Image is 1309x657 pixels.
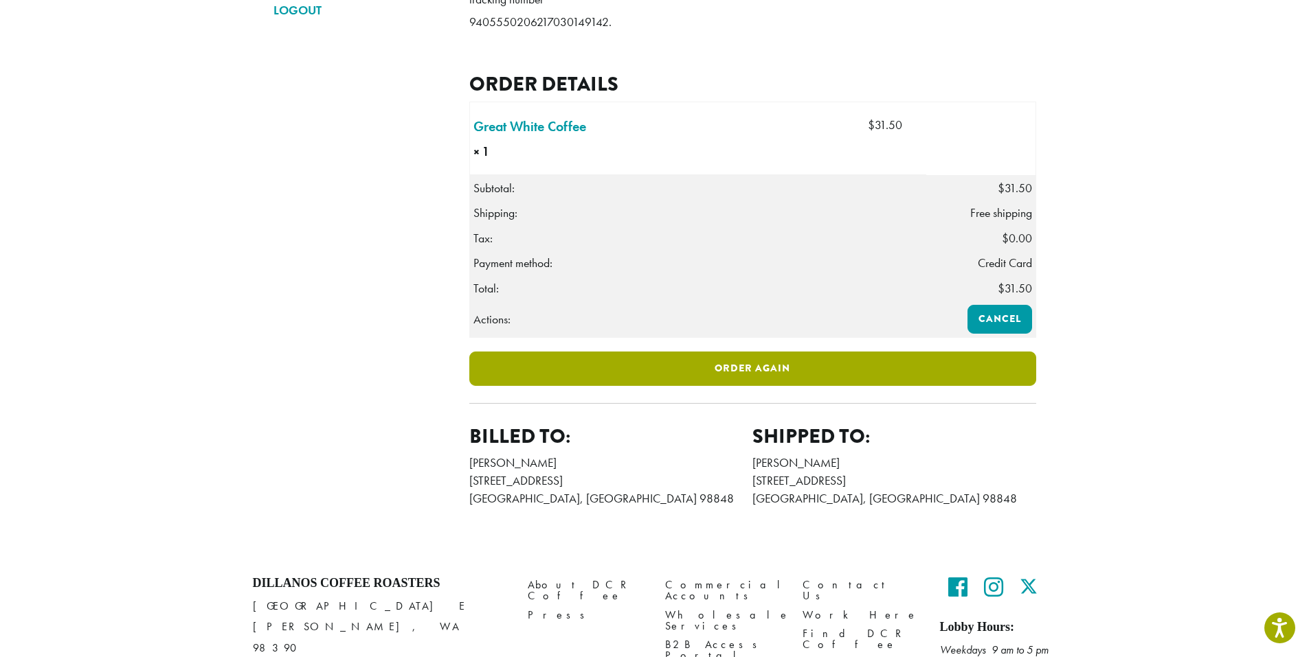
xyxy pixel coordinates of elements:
[469,251,926,275] th: Payment method:
[752,424,1036,448] h2: Shipped to:
[752,454,1036,508] address: [PERSON_NAME] [STREET_ADDRESS] [GEOGRAPHIC_DATA], [GEOGRAPHIC_DATA] 98848
[473,143,518,161] strong: × 1
[469,351,1036,386] a: Order again
[967,305,1032,334] a: Cancel order 361059
[469,424,753,448] h2: Billed to:
[1002,231,1009,246] span: $
[998,181,1005,196] span: $
[998,281,1005,296] span: $
[926,251,1036,275] td: Credit Card
[528,606,645,624] a: Press
[665,606,782,635] a: Wholesale Services
[469,276,926,301] th: Total:
[998,281,1032,296] span: 31.50
[940,643,1049,657] em: Weekdays 9 am to 5 pm
[803,576,919,606] a: Contact Us
[473,116,586,137] a: Great White Coffee
[940,620,1057,635] h5: Lobby Hours:
[868,117,902,132] bdi: 31.50
[469,72,1036,96] h2: Order details
[1002,231,1032,246] span: 0.00
[469,301,926,338] th: Actions:
[469,176,926,201] th: Subtotal:
[469,200,926,225] th: Shipping:
[803,606,919,624] a: Work Here
[998,181,1032,196] span: 31.50
[253,576,507,591] h4: Dillanos Coffee Roasters
[926,200,1036,225] td: Free shipping
[469,226,926,251] th: Tax:
[665,576,782,606] a: Commercial Accounts
[803,624,919,654] a: Find DCR Coffee
[528,576,645,606] a: About DCR Coffee
[868,117,875,132] span: $
[469,454,753,508] address: [PERSON_NAME] [STREET_ADDRESS] [GEOGRAPHIC_DATA], [GEOGRAPHIC_DATA] 98848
